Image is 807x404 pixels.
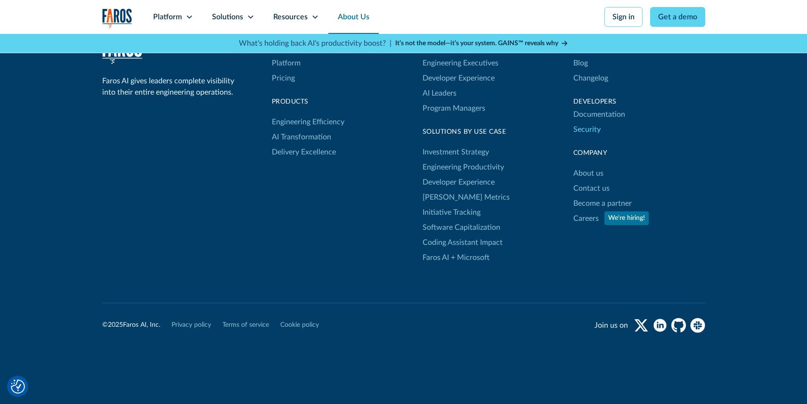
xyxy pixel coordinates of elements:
[650,7,705,27] a: Get a demo
[604,7,643,27] a: Sign in
[652,318,668,333] a: linkedin
[102,75,239,98] div: Faros AI gives leaders complete visibility into their entire engineering operations.
[573,56,588,71] a: Blog
[272,145,336,160] a: Delivery Excellence
[11,380,25,394] img: Revisit consent button
[573,97,705,107] div: Developers
[423,101,498,116] a: Program Managers
[102,8,132,28] a: home
[423,220,500,235] a: Software Capitalization
[573,148,705,158] div: Company
[239,38,391,49] p: What's holding back AI's productivity boost? |
[423,250,489,265] a: Faros AI + Microsoft
[573,211,599,226] a: Careers
[595,320,628,331] div: Join us on
[671,318,686,333] a: github
[634,318,649,333] a: twitter
[108,322,123,328] span: 2025
[573,122,601,137] a: Security
[608,213,645,223] div: We're hiring!
[423,235,503,250] a: Coding Assistant Impact
[423,56,498,71] a: Engineering Executives
[212,11,243,23] div: Solutions
[573,181,610,196] a: Contact us
[272,114,344,129] a: Engineering Efficiency
[273,11,308,23] div: Resources
[272,56,301,71] a: Platform
[102,8,132,28] img: Logo of the analytics and reporting company Faros.
[272,71,295,86] a: Pricing
[573,166,603,181] a: About us
[280,320,319,330] a: Cookie policy
[153,11,182,23] div: Platform
[423,160,504,175] a: Engineering Productivity
[573,196,632,211] a: Become a partner
[222,320,269,330] a: Terms of service
[423,71,495,86] a: Developer Experience
[423,205,481,220] a: Initiative Tracking
[573,71,608,86] a: Changelog
[423,190,510,205] a: [PERSON_NAME] Metrics
[102,320,160,330] div: © Faros AI, Inc.
[395,39,569,48] a: It’s not the model—it’s your system. GAINS™ reveals why
[171,320,211,330] a: Privacy policy
[690,318,705,333] a: slack community
[573,107,625,122] a: Documentation
[423,175,495,190] a: Developer Experience
[423,127,510,137] div: Solutions By Use Case
[423,145,489,160] a: Investment Strategy
[11,380,25,394] button: Cookie Settings
[272,129,331,145] a: AI Transformation
[272,97,344,107] div: products
[395,40,558,47] strong: It’s not the model—it’s your system. GAINS™ reveals why
[423,86,456,101] a: AI Leaders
